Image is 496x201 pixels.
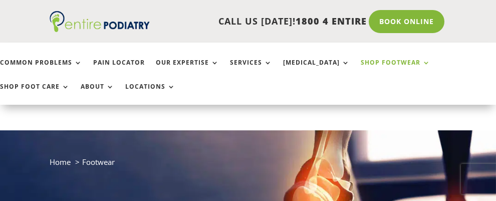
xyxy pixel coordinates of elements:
[82,157,115,167] span: Footwear
[296,15,367,27] span: 1800 4 ENTIRE
[149,15,367,28] p: CALL US [DATE]!
[125,83,175,105] a: Locations
[50,24,150,34] a: Entire Podiatry
[93,59,145,81] a: Pain Locator
[283,59,350,81] a: [MEDICAL_DATA]
[156,59,219,81] a: Our Expertise
[369,10,444,33] a: Book Online
[50,157,71,167] a: Home
[81,83,114,105] a: About
[361,59,430,81] a: Shop Footwear
[50,11,150,32] img: logo (1)
[230,59,272,81] a: Services
[50,155,446,176] nav: breadcrumb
